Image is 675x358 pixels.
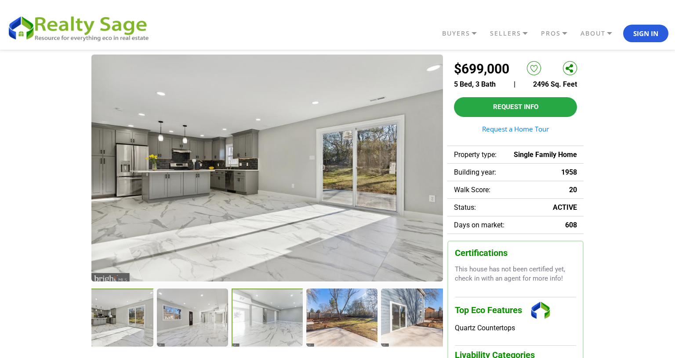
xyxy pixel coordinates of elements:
span: 2496 Sq. Feet [533,80,577,88]
a: PROS [539,26,578,41]
span: Days on market: [454,221,504,229]
h3: Top Eco Features [455,297,576,324]
span: ACTIVE [553,203,577,212]
h1: [STREET_ADDRESS] [91,39,584,50]
button: Request Info [454,97,577,117]
span: 1958 [561,168,577,176]
span: 5 Bed, 3 Bath [454,80,496,88]
span: Building year: [454,168,496,176]
h3: Certifications [455,248,576,258]
button: Sign In [623,25,668,42]
span: 20 [569,186,577,194]
h2: $699,000 [454,61,509,77]
a: SELLERS [488,26,539,41]
span: Status: [454,203,476,212]
p: This house has not been certified yet, check in with an agent for more info! [455,265,576,284]
img: REALTY SAGE [7,13,156,42]
a: BUYERS [440,26,488,41]
a: Request a Home Tour [454,126,577,132]
div: Quartz Countertops [455,324,576,332]
span: Walk Score: [454,186,490,194]
span: Single Family Home [514,150,577,159]
a: ABOUT [578,26,623,41]
span: Property type: [454,150,497,159]
span: 608 [565,221,577,229]
span: | [514,80,515,88]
